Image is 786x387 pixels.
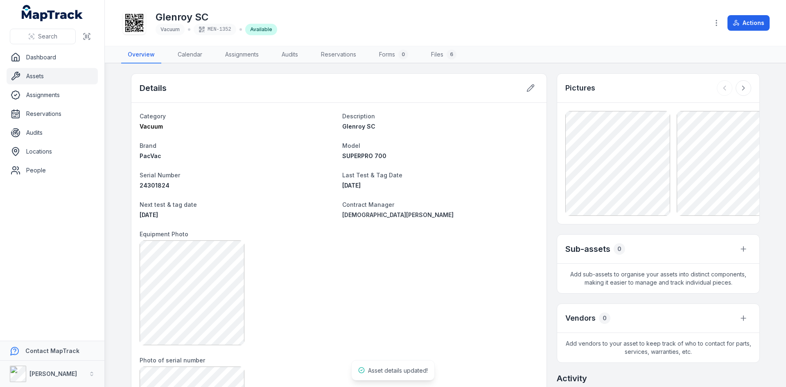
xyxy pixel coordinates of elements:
[140,152,161,159] span: PacVac
[398,50,408,59] div: 0
[557,373,587,384] h2: Activity
[342,172,402,179] span: Last Test & Tag Date
[342,182,361,189] span: [DATE]
[342,201,394,208] span: Contract Manager
[171,46,209,63] a: Calendar
[565,312,596,324] h3: Vendors
[425,46,463,63] a: Files6
[7,49,98,66] a: Dashboard
[140,113,166,120] span: Category
[565,243,610,255] h2: Sub-assets
[342,211,538,219] a: [DEMOGRAPHIC_DATA][PERSON_NAME]
[38,32,57,41] span: Search
[194,24,236,35] div: MEN-1352
[557,333,759,362] span: Add vendors to your asset to keep track of who to contact for parts, services, warranties, etc.
[121,46,161,63] a: Overview
[140,231,188,238] span: Equipment Photo
[156,11,277,24] h1: Glenroy SC
[140,201,197,208] span: Next test & tag date
[342,113,375,120] span: Description
[373,46,415,63] a: Forms0
[7,124,98,141] a: Audits
[342,142,360,149] span: Model
[160,26,180,32] span: Vacuum
[25,347,79,354] strong: Contact MapTrack
[219,46,265,63] a: Assignments
[245,24,277,35] div: Available
[342,182,361,189] time: 8/6/2025, 11:25:00 AM
[10,29,76,44] button: Search
[557,264,759,293] span: Add sub-assets to organise your assets into distinct components, making it easier to manage and t...
[727,15,770,31] button: Actions
[140,182,169,189] span: 24301824
[314,46,363,63] a: Reservations
[140,172,180,179] span: Serial Number
[22,5,83,21] a: MapTrack
[447,50,456,59] div: 6
[599,312,610,324] div: 0
[140,211,158,218] span: [DATE]
[565,82,595,94] h3: Pictures
[7,68,98,84] a: Assets
[614,243,625,255] div: 0
[342,152,386,159] span: SUPERPRO 700
[342,123,375,130] span: Glenroy SC
[7,87,98,103] a: Assignments
[140,123,163,130] span: Vacuum
[29,370,77,377] strong: [PERSON_NAME]
[7,162,98,179] a: People
[7,106,98,122] a: Reservations
[140,211,158,218] time: 2/6/2026, 10:25:00 AM
[275,46,305,63] a: Audits
[140,142,156,149] span: Brand
[7,143,98,160] a: Locations
[368,367,428,374] span: Asset details updated!
[140,357,205,364] span: Photo of serial number
[140,82,167,94] h2: Details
